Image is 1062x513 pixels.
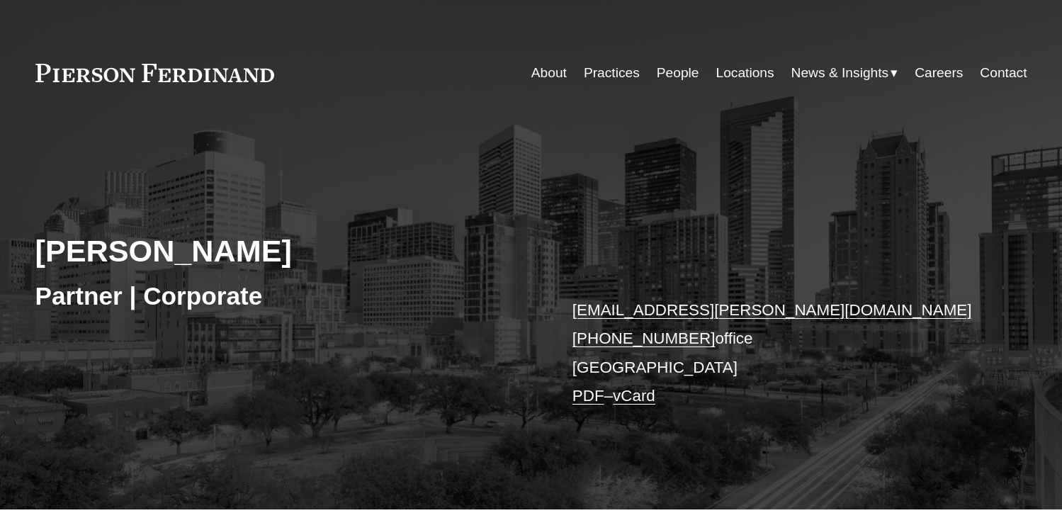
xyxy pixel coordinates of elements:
[980,60,1027,86] a: Contact
[915,60,963,86] a: Careers
[716,60,774,86] a: Locations
[584,60,640,86] a: Practices
[572,387,604,405] a: PDF
[613,387,655,405] a: vCard
[572,301,972,319] a: [EMAIL_ADDRESS][PERSON_NAME][DOMAIN_NAME]
[531,60,567,86] a: About
[791,61,889,86] span: News & Insights
[791,60,898,86] a: folder dropdown
[657,60,699,86] a: People
[35,232,531,269] h2: [PERSON_NAME]
[35,281,531,312] h3: Partner | Corporate
[572,329,716,347] a: [PHONE_NUMBER]
[572,296,985,410] p: office [GEOGRAPHIC_DATA] –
